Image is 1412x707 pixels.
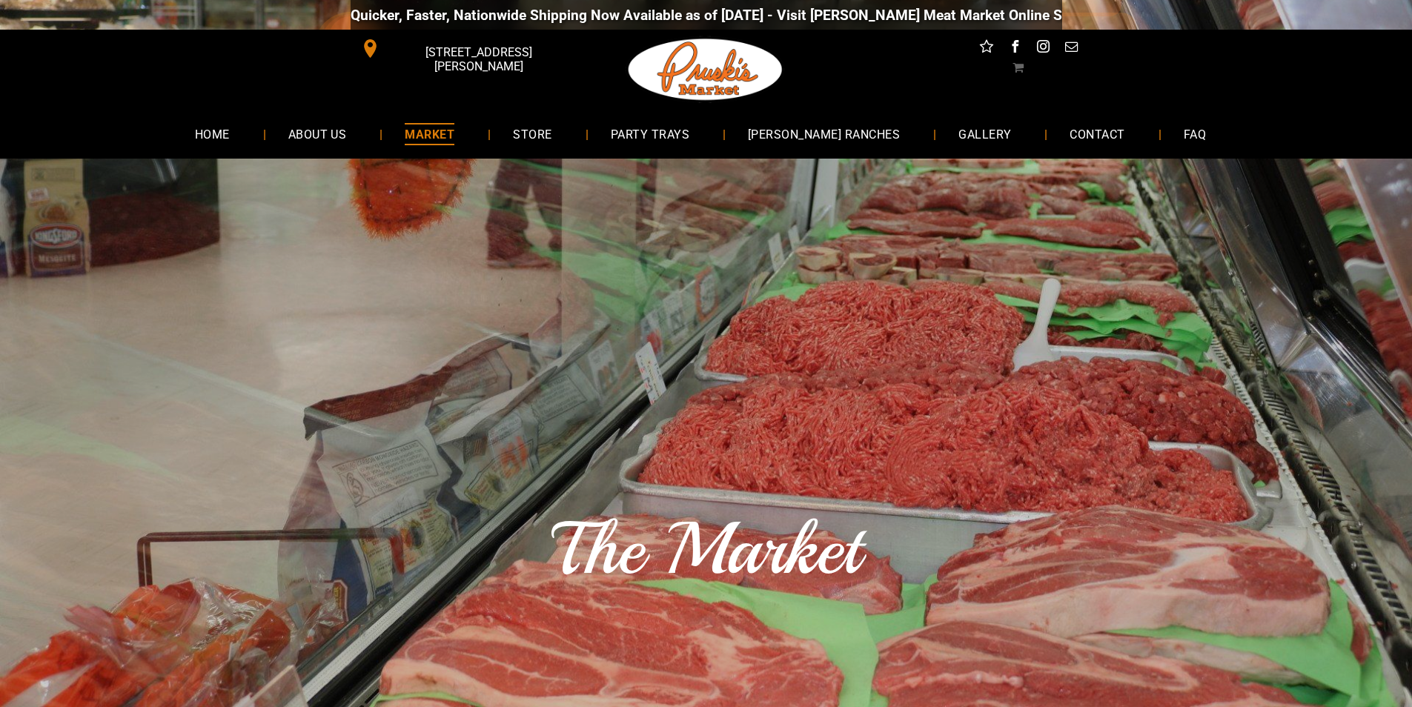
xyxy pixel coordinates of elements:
a: instagram [1033,37,1053,60]
a: HOME [173,114,252,153]
a: email [1061,37,1081,60]
a: CONTACT [1047,114,1147,153]
img: Pruski-s+Market+HQ+Logo2-1920w.png [626,30,786,110]
a: [STREET_ADDRESS][PERSON_NAME] [351,37,577,60]
span: The Market [551,503,861,595]
a: MARKET [382,114,477,153]
a: ABOUT US [266,114,369,153]
span: [STREET_ADDRESS][PERSON_NAME] [382,38,574,81]
a: facebook [1005,37,1024,60]
a: FAQ [1161,114,1228,153]
a: GALLERY [936,114,1033,153]
a: STORE [491,114,574,153]
a: PARTY TRAYS [589,114,712,153]
a: [PERSON_NAME] RANCHES [726,114,922,153]
a: Social network [977,37,996,60]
